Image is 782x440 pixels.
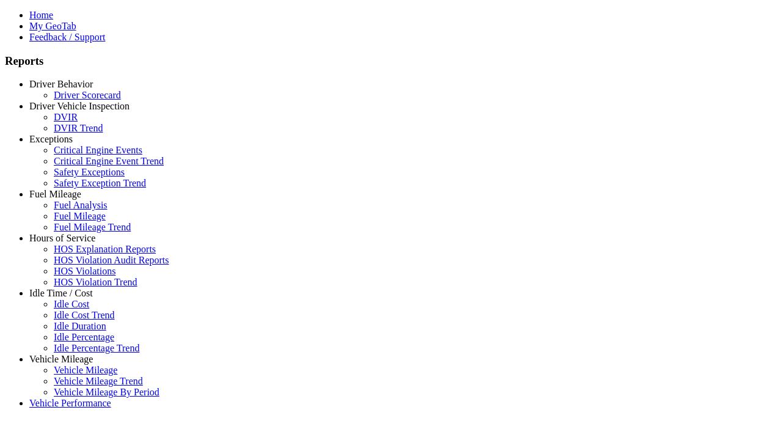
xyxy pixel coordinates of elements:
a: DVIR Trend [54,123,103,133]
a: Vehicle Performance [29,398,111,408]
a: Idle Duration [54,321,106,331]
a: Vehicle Mileage [54,365,117,375]
a: Idle Cost Trend [54,310,115,320]
a: HOS Violations [54,266,115,276]
h3: Reports [5,54,777,68]
a: Idle Cost [54,299,89,309]
a: Driver Behavior [29,79,93,89]
a: Critical Engine Events [54,145,142,155]
a: Safety Exceptions [54,167,125,177]
a: Fuel Analysis [54,200,108,210]
a: Driver Scorecard [54,90,121,100]
a: Feedback / Support [29,32,105,42]
a: HOS Explanation Reports [54,244,156,254]
a: Critical Engine Event Trend [54,156,164,166]
a: Fuel Mileage [29,189,81,199]
a: Exceptions [29,134,73,144]
a: My GeoTab [29,21,76,31]
a: DVIR [54,112,78,122]
a: Idle Time / Cost [29,288,93,298]
a: HOS Violation Audit Reports [54,255,169,265]
a: Safety Exception Trend [54,178,146,188]
a: Idle Percentage Trend [54,343,139,353]
a: Driver Vehicle Inspection [29,101,130,111]
a: Fuel Mileage Trend [54,222,131,232]
a: Vehicle Mileage By Period [54,387,159,397]
a: Fuel Mileage [54,211,106,221]
a: Home [29,10,53,20]
a: Vehicle Mileage [29,354,93,364]
a: Vehicle Mileage Trend [54,376,143,386]
a: Idle Percentage [54,332,114,342]
a: HOS Violation Trend [54,277,137,287]
a: Hours of Service [29,233,95,243]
